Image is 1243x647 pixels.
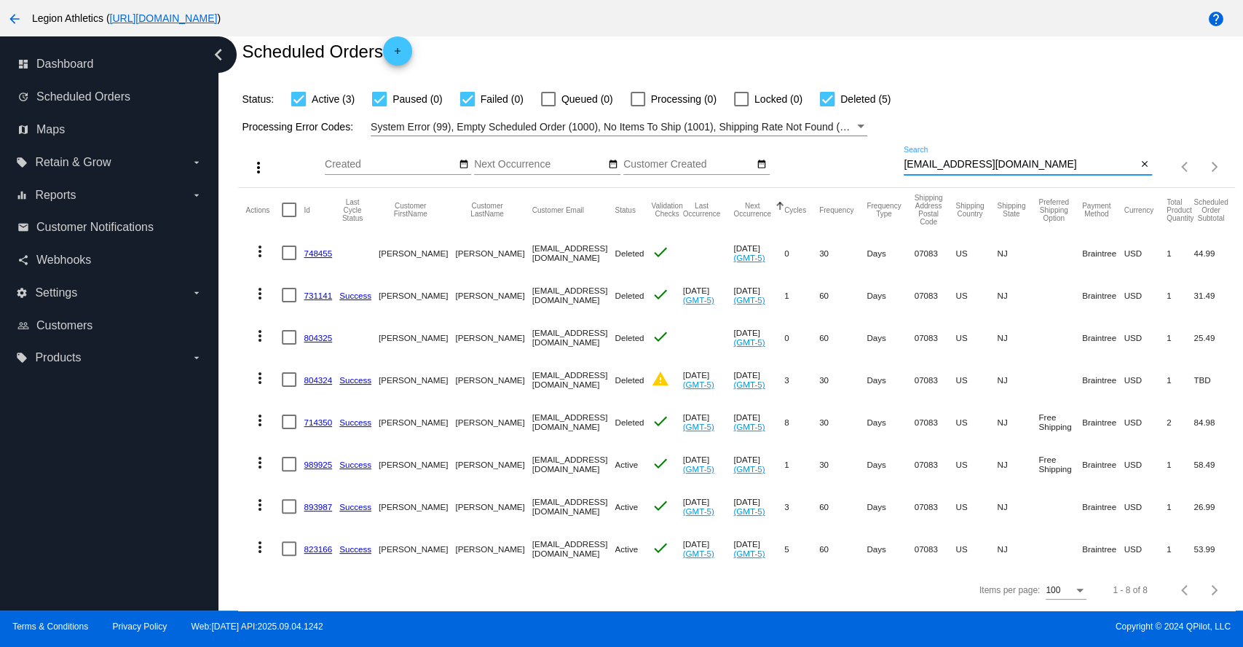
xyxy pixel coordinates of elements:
[1193,443,1241,485] mat-cell: 58.49
[455,485,532,528] mat-cell: [PERSON_NAME]
[1167,358,1193,401] mat-cell: 1
[683,443,734,485] mat-cell: [DATE]
[651,412,668,430] mat-icon: check
[1124,401,1167,443] mat-cell: USD
[1038,401,1082,443] mat-cell: Free Shipping
[481,90,524,108] span: Failed (0)
[997,274,1038,316] mat-cell: NJ
[36,319,92,332] span: Customers
[304,417,332,427] a: 714350
[17,314,202,337] a: people_outline Customers
[242,36,411,66] h2: Scheduled Orders
[733,549,765,558] a: (GMT-5)
[997,528,1038,570] mat-cell: NJ
[532,358,615,401] mat-cell: [EMAIL_ADDRESS][DOMAIN_NAME]
[392,90,442,108] span: Paused (0)
[955,401,997,443] mat-cell: US
[35,156,111,169] span: Retain & Grow
[955,443,997,485] mat-cell: US
[867,443,914,485] mat-cell: Days
[17,248,202,272] a: share Webhooks
[840,90,891,108] span: Deleted (5)
[1167,316,1193,358] mat-cell: 1
[733,253,765,262] a: (GMT-5)
[784,274,819,316] mat-cell: 1
[304,291,332,300] a: 731141
[819,232,867,274] mat-cell: 30
[733,316,784,358] mat-cell: [DATE]
[615,460,638,469] span: Active
[379,202,442,218] button: Change sorting for CustomerFirstName
[733,380,765,389] a: (GMT-5)
[1193,274,1241,316] mat-cell: 31.49
[784,485,819,528] mat-cell: 3
[904,159,1137,170] input: Search
[1082,528,1124,570] mat-cell: Braintree
[1082,485,1124,528] mat-cell: Braintree
[683,274,734,316] mat-cell: [DATE]
[191,157,202,168] i: arrow_drop_down
[16,352,28,364] i: local_offer
[784,205,806,214] button: Change sorting for Cycles
[1137,157,1152,173] button: Clear
[191,189,202,201] i: arrow_drop_down
[615,333,644,342] span: Deleted
[1171,152,1200,181] button: Previous page
[733,422,765,431] a: (GMT-5)
[1124,528,1167,570] mat-cell: USD
[1082,232,1124,274] mat-cell: Braintree
[17,216,202,239] a: email Customer Notifications
[455,232,532,274] mat-cell: [PERSON_NAME]
[683,422,714,431] a: (GMT-5)
[955,274,997,316] mat-cell: US
[754,90,802,108] span: Locked (0)
[1082,358,1124,401] mat-cell: Braintree
[532,443,615,485] mat-cell: [EMAIL_ADDRESS][DOMAIN_NAME]
[1124,205,1153,214] button: Change sorting for CurrencyIso
[251,327,269,345] mat-icon: more_vert
[1200,152,1229,181] button: Next page
[997,232,1038,274] mat-cell: NJ
[304,333,332,342] a: 804325
[1193,316,1241,358] mat-cell: 25.49
[1038,198,1069,222] button: Change sorting for PreferredShippingOption
[997,443,1038,485] mat-cell: NJ
[32,12,221,24] span: Legion Athletics ( )
[955,358,997,401] mat-cell: US
[733,358,784,401] mat-cell: [DATE]
[1167,528,1193,570] mat-cell: 1
[819,316,867,358] mat-cell: 60
[683,295,714,305] a: (GMT-5)
[339,291,371,300] a: Success
[379,358,455,401] mat-cell: [PERSON_NAME]
[113,621,167,632] a: Privacy Policy
[914,528,955,570] mat-cell: 07083
[867,528,914,570] mat-cell: Days
[1207,10,1225,28] mat-icon: help
[615,375,644,385] span: Deleted
[733,485,784,528] mat-cell: [DATE]
[36,221,154,234] span: Customer Notifications
[379,316,455,358] mat-cell: [PERSON_NAME]
[819,443,867,485] mat-cell: 30
[251,496,269,514] mat-icon: more_vert
[17,58,29,70] i: dashboard
[1193,358,1241,401] mat-cell: TBD
[784,528,819,570] mat-cell: 5
[325,159,456,170] input: Created
[339,460,371,469] a: Success
[733,401,784,443] mat-cell: [DATE]
[733,528,784,570] mat-cell: [DATE]
[304,205,309,214] button: Change sorting for Id
[532,232,615,274] mat-cell: [EMAIL_ADDRESS][DOMAIN_NAME]
[304,460,332,469] a: 989925
[914,316,955,358] mat-cell: 07083
[16,157,28,168] i: local_offer
[733,202,771,218] button: Change sorting for NextOccurrenceUtc
[683,401,734,443] mat-cell: [DATE]
[651,370,668,388] mat-icon: warning
[819,401,867,443] mat-cell: 30
[615,291,644,300] span: Deleted
[12,621,88,632] a: Terms & Conditions
[251,243,269,260] mat-icon: more_vert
